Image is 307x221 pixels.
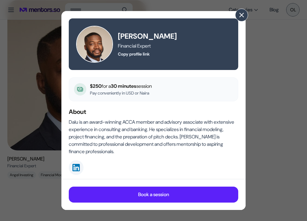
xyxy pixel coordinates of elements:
[69,107,238,116] h5: About
[90,83,152,90] p: $250 30 minutes
[118,51,150,57] button: Copy profile link
[138,191,169,198] p: Book a session
[102,83,111,89] span: for a
[76,26,113,63] img: Dalu
[69,187,238,203] button: Book a session
[118,42,231,50] p: Financial Expert
[72,164,80,171] img: linkedin
[118,31,231,41] h5: [PERSON_NAME]
[90,90,152,96] p: Pay conveniently in USD or Naira
[136,83,152,89] span: session
[69,118,238,155] p: Dalu is an award-winning ACCA member and advisory associate with extensive experience in consulti...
